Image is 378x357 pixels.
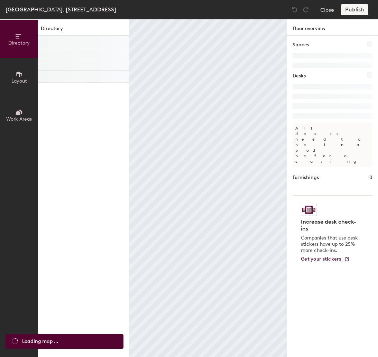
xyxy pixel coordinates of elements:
[8,40,30,46] span: Directory
[287,19,378,36] h1: Floor overview
[11,78,27,84] span: Layout
[129,19,287,357] canvas: Map
[291,6,298,13] img: Undo
[301,256,341,262] span: Get your stickers
[302,6,309,13] img: Redo
[293,123,372,167] p: All desks need to be in a pod before saving
[301,235,360,254] p: Companies that use desk stickers have up to 25% more check-ins.
[293,174,319,181] h1: Furnishings
[369,174,372,181] h1: 0
[293,72,306,80] h1: Desks
[301,218,360,232] h4: Increase desk check-ins
[38,25,129,36] h1: Directory
[301,256,350,262] a: Get your stickers
[6,116,32,122] span: Work Areas
[293,41,309,49] h1: Spaces
[301,204,317,216] img: Sticker logo
[22,338,58,345] span: Loading map ...
[320,4,334,15] button: Close
[6,5,116,14] div: [GEOGRAPHIC_DATA], [STREET_ADDRESS]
